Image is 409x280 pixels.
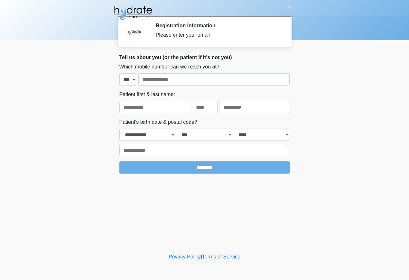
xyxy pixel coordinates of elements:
[202,254,240,259] a: Terms of Service
[124,23,144,42] img: Agent Avatar
[201,254,202,259] a: |
[119,63,219,71] label: Which mobile number can we reach you at?
[156,31,280,39] div: Please enter your email
[113,5,153,21] img: Hydrate IV Bar - Fort Collins Logo
[119,91,175,98] label: Patient first & last name:
[169,254,201,259] a: Privacy Policy
[119,54,290,60] h2: Tell us about you (or the patient if it's not you)
[119,118,197,126] label: Patient's birth date & postal code?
